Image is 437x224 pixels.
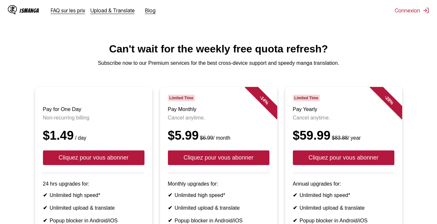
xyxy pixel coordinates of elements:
div: - % [369,80,408,119]
li: Popup blocker in Android/iOS [168,217,269,224]
b: ✔ [293,192,297,198]
img: Se déconnecter [423,7,429,14]
div: IsManga [20,7,39,14]
p: Annual upgrades for: [293,181,394,187]
b: ✔ [293,218,297,223]
button: Connexion [395,7,429,14]
li: Unlimited high speed* [43,192,144,198]
img: IsManga Logo [8,5,17,14]
li: Unlimited upload & translate [168,205,269,211]
button: Cliquez pour vous abonner [43,150,144,165]
li: Unlimited upload & translate [293,205,394,211]
s: $83.88 [332,135,348,141]
small: / day [74,135,87,141]
div: $1.49 [43,129,144,143]
p: Monthly upgrades for: [168,181,269,187]
b: ✔ [293,205,297,211]
h3: Pay Monthly [168,106,269,112]
h3: Pay Yearly [293,106,394,112]
p: 24 hrs upgrades for: [43,181,144,187]
h1: Can't wait for the weekly free quota refresh? [5,43,432,55]
b: ✔ [168,205,172,211]
a: Blog [145,7,156,14]
h3: Pay for One Day [43,106,144,112]
font: 28 [385,95,392,103]
small: / year [331,135,361,141]
p: Subscribe now to our Premium services for the best cross-device support and speedy manga translat... [5,60,432,66]
li: Popup blocker in Android/iOS [43,217,144,224]
b: ✔ [43,205,47,211]
p: Non-recurring billing [43,115,144,121]
b: ✔ [43,192,47,198]
li: Unlimited upload & translate [43,205,144,211]
b: ✔ [168,218,172,223]
button: Cliquez pour vous abonner [168,150,269,165]
li: Unlimited high speed* [168,192,269,198]
b: ✔ [43,218,47,223]
li: Popup blocker in Android/iOS [293,217,394,224]
a: FAQ sur les prix [51,7,85,14]
a: Upload & Translate [90,7,135,14]
span: Limited Time [293,95,320,101]
s: $6.99 [200,135,213,141]
font: Connexion [395,7,420,14]
b: ✔ [168,192,172,198]
button: Cliquez pour vous abonner [293,150,394,165]
div: $59.99 [293,129,394,143]
div: $5.99 [168,129,269,143]
div: - % [244,80,283,119]
li: Unlimited high speed* [293,192,394,198]
small: / month [199,135,230,141]
p: Cancel anytime. [168,115,269,121]
a: IsManga LogoIsManga [8,5,51,16]
font: 14 [260,95,267,103]
p: Cancel anytime. [293,115,394,121]
span: Limited Time [168,95,195,101]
